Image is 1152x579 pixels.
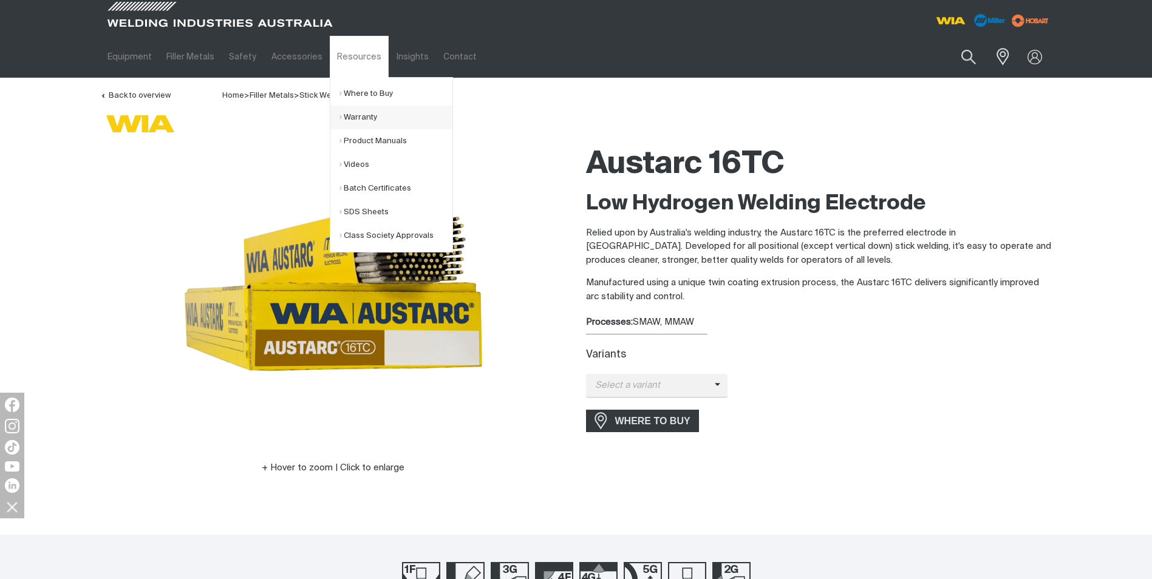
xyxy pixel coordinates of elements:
[586,191,1052,217] h2: Low Hydrogen Welding Electrode
[339,153,452,177] a: Videos
[339,82,452,106] a: Where to Buy
[339,177,452,200] a: Batch Certificates
[586,350,626,360] label: Variants
[5,478,19,493] img: LinkedIn
[436,36,484,78] a: Contact
[100,36,159,78] a: Equipment
[339,106,452,129] a: Warranty
[586,317,633,327] strong: Processes:
[5,461,19,472] img: YouTube
[586,316,1052,330] div: SMAW, MMAW
[339,200,452,224] a: SDS Sheets
[948,42,989,71] button: Search products
[5,419,19,433] img: Instagram
[1008,12,1052,30] img: miller
[254,461,412,475] button: Hover to zoom | Click to enlarge
[932,42,989,71] input: Product name or item number...
[586,410,700,432] a: WHERE TO BUY
[339,224,452,248] a: Class Society Approvals
[100,36,814,78] nav: Main
[2,496,22,517] img: hide socials
[586,145,1052,185] h1: Austarc 16TC
[330,36,389,78] a: Resources
[244,92,250,100] span: >
[586,276,1052,303] p: Manufactured using a unique twin coating extrusion process, the Austarc 16TC delivers significant...
[389,36,435,78] a: Insights
[586,226,1052,268] p: Relied upon by Australia's welding industry, the Austarc 16TC is the preferred electrode in [GEOG...
[586,379,715,393] span: Select a variant
[159,36,222,78] a: Filler Metals
[299,92,392,100] a: Stick Welding Electrodes
[222,92,244,100] span: Home
[330,77,453,252] ul: Resources Submenu
[5,398,19,412] img: Facebook
[339,129,452,153] a: Product Manuals
[294,92,299,100] span: >
[264,36,330,78] a: Accessories
[222,90,244,100] a: Home
[222,36,264,78] a: Safety
[607,411,698,431] span: WHERE TO BUY
[5,440,19,455] img: TikTok
[100,92,171,100] a: Back to overview of Low Hydrogen
[182,139,485,442] img: Austarc 16TC
[250,92,294,100] a: Filler Metals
